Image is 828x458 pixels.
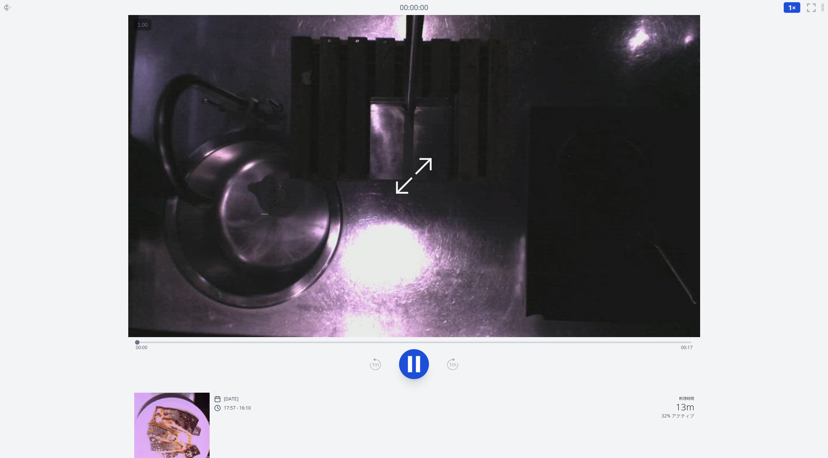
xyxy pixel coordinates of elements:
[681,344,693,351] span: 00:17
[676,402,694,411] h2: 13m
[400,2,428,13] a: 00:00:00
[679,396,694,402] p: 料理時間
[661,413,694,419] p: 32% アクティブ
[224,396,238,402] p: [DATE]
[224,405,251,411] p: 17:57 - 16:10
[783,2,801,13] button: 1×
[788,3,792,12] span: 1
